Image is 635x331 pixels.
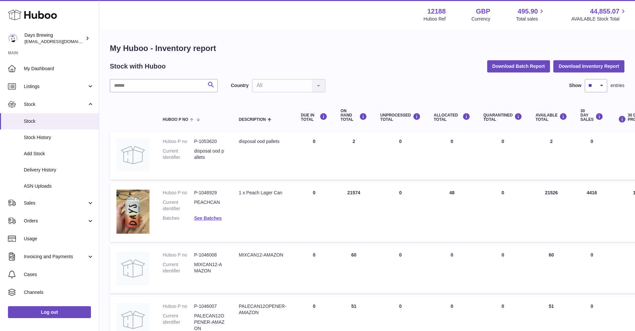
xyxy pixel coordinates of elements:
[194,148,226,161] dd: disposal ood pallets
[116,190,149,234] img: product image
[194,261,226,274] dd: MIXCAN12-AMAZON
[24,218,87,224] span: Orders
[163,261,194,274] dt: Current identifier
[8,33,18,43] img: victoria@daysbrewing.com
[231,82,249,89] label: Country
[110,43,624,54] h1: My Huboo - Inventory report
[501,190,504,195] span: 0
[110,62,166,71] h2: Stock with Huboo
[24,183,94,189] span: ASN Uploads
[194,199,226,212] dd: PEACHCAN
[239,138,288,145] div: disposal ood pallets
[24,83,87,90] span: Listings
[239,118,266,122] span: Description
[163,215,194,221] dt: Batches
[516,16,545,22] span: Total sales
[569,82,581,89] label: Show
[24,271,94,278] span: Cases
[501,304,504,309] span: 0
[374,132,427,180] td: 0
[484,113,523,122] div: QUARANTINED Total
[427,7,446,16] strong: 12188
[580,109,603,122] div: 30 DAY SALES
[341,109,367,122] div: ON HAND Total
[529,132,574,180] td: 2
[24,167,94,173] span: Delivery History
[535,113,567,122] div: AVAILABLE Total
[163,190,194,196] dt: Huboo P no
[501,139,504,144] span: 0
[24,289,94,296] span: Channels
[424,16,446,22] div: Huboo Ref
[574,183,610,242] td: 4416
[487,60,550,72] button: Download Batch Report
[529,183,574,242] td: 21526
[427,245,477,293] td: 0
[239,303,288,316] div: PALECAN12OPENER-AMAZON
[501,252,504,258] span: 0
[24,134,94,141] span: Stock History
[24,32,84,45] div: Days Brewing
[194,138,226,145] dd: P-1053620
[163,148,194,161] dt: Current identifier
[476,7,490,16] strong: GBP
[24,236,94,242] span: Usage
[24,200,87,206] span: Sales
[163,138,194,145] dt: Huboo P no
[24,66,94,72] span: My Dashboard
[518,7,538,16] span: 495.90
[427,132,477,180] td: 0
[472,16,490,22] div: Currency
[334,183,374,242] td: 21574
[571,7,627,22] a: 44,855.07 AVAILABLE Stock Total
[163,199,194,212] dt: Current identifier
[24,118,94,124] span: Stock
[380,113,421,122] div: UNPROCESSED Total
[24,39,97,44] span: [EMAIL_ADDRESS][DOMAIN_NAME]
[294,245,334,293] td: 0
[24,254,87,260] span: Invoicing and Payments
[163,303,194,309] dt: Huboo P no
[294,183,334,242] td: 0
[194,303,226,309] dd: P-1046007
[163,118,188,122] span: Huboo P no
[116,138,149,171] img: product image
[194,190,226,196] dd: P-1048929
[24,151,94,157] span: Add Stock
[334,132,374,180] td: 2
[301,113,327,122] div: DUE IN TOTAL
[24,101,87,108] span: Stock
[239,252,288,258] div: MIXCAN12-AMAZON
[553,60,624,72] button: Download Inventory Report
[571,16,627,22] span: AVAILABLE Stock Total
[8,306,91,318] a: Log out
[239,190,288,196] div: 1 x Peach Lager Can
[194,252,226,258] dd: P-1046008
[294,132,334,180] td: 0
[427,183,477,242] td: 48
[529,245,574,293] td: 60
[574,132,610,180] td: 0
[611,82,624,89] span: entries
[516,7,545,22] a: 495.90 Total sales
[334,245,374,293] td: 60
[574,245,610,293] td: 0
[374,245,427,293] td: 0
[194,215,222,221] a: See Batches
[116,252,149,285] img: product image
[163,252,194,258] dt: Huboo P no
[590,7,619,16] span: 44,855.07
[434,113,470,122] div: ALLOCATED Total
[374,183,427,242] td: 0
